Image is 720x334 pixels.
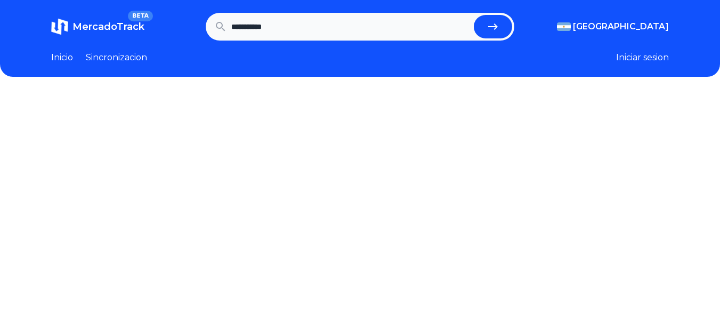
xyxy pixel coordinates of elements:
[51,18,144,35] a: MercadoTrackBETA
[557,22,571,31] img: Argentina
[51,18,68,35] img: MercadoTrack
[557,20,669,33] button: [GEOGRAPHIC_DATA]
[128,11,153,21] span: BETA
[86,51,147,64] a: Sincronizacion
[72,21,144,33] span: MercadoTrack
[573,20,669,33] span: [GEOGRAPHIC_DATA]
[51,51,73,64] a: Inicio
[616,51,669,64] button: Iniciar sesion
